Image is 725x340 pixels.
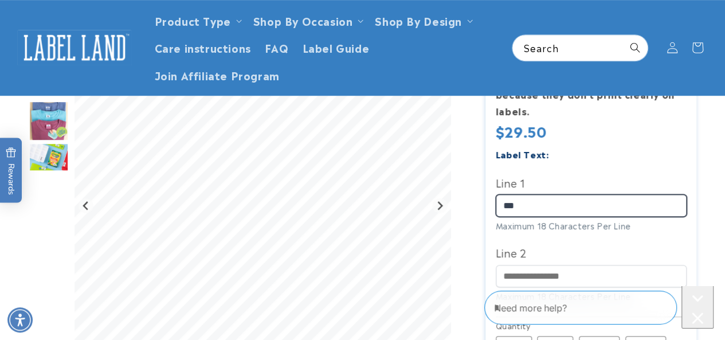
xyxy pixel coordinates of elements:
[258,34,296,61] a: FAQ
[6,147,17,194] span: Rewards
[496,71,682,118] strong: Avoid dashes and special characters because they don’t print clearly on labels.
[296,34,377,61] a: Label Guide
[484,286,714,329] iframe: Gorgias Floating Chat
[148,7,246,34] summary: Product Type
[155,13,231,28] a: Product Type
[303,41,370,54] span: Label Guide
[253,14,353,27] span: Shop By Occasion
[155,68,280,81] span: Join Affiliate Program
[29,143,69,183] img: Stick N' Wear® Labels - Label Land
[148,61,287,88] a: Join Affiliate Program
[17,30,132,65] img: Label Land
[432,198,448,213] button: Next slide
[13,25,136,69] a: Label Land
[7,307,33,333] div: Accessibility Menu
[375,13,461,28] a: Shop By Design
[496,120,547,141] span: $29.50
[496,147,549,161] label: Label Text:
[29,101,69,141] div: Go to slide 4
[622,35,648,60] button: Search
[29,101,69,141] img: Stick N' Wear® Labels - Label Land
[155,41,251,54] span: Care instructions
[265,41,289,54] span: FAQ
[148,34,258,61] a: Care instructions
[79,198,94,213] button: Previous slide
[368,7,477,34] summary: Shop By Design
[246,7,369,34] summary: Shop By Occasion
[496,173,687,192] label: Line 1
[496,243,687,261] label: Line 2
[496,220,687,232] div: Maximum 18 Characters Per Line
[29,143,69,183] div: Go to slide 5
